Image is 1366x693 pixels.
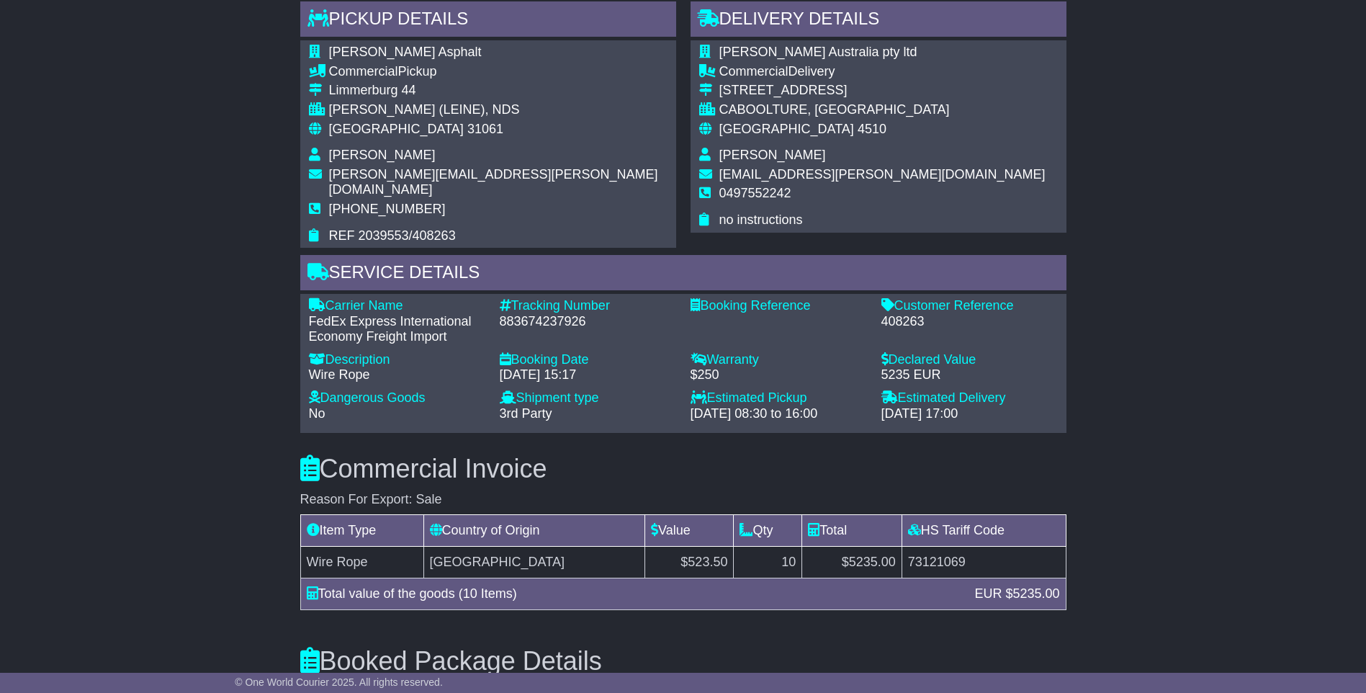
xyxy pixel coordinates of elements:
[329,202,446,216] span: [PHONE_NUMBER]
[858,122,886,136] span: 4510
[802,515,902,547] td: Total
[309,367,485,383] div: Wire Rope
[423,515,644,547] td: Country of Origin
[300,647,1066,676] h3: Booked Package Details
[802,547,902,578] td: $5235.00
[691,352,867,368] div: Warranty
[300,455,1066,483] h3: Commercial Invoice
[235,676,443,688] span: © One World Courier 2025. All rights reserved.
[467,122,503,136] span: 31061
[881,390,1058,406] div: Estimated Delivery
[719,45,917,59] span: [PERSON_NAME] Australia pty ltd
[329,122,464,136] span: [GEOGRAPHIC_DATA]
[500,406,552,421] span: 3rd Party
[423,547,644,578] td: [GEOGRAPHIC_DATA]
[691,367,867,383] div: $250
[309,352,485,368] div: Description
[500,352,676,368] div: Booking Date
[309,390,485,406] div: Dangerous Goods
[881,352,1058,368] div: Declared Value
[902,515,1066,547] td: HS Tariff Code
[329,167,658,197] span: [PERSON_NAME][EMAIL_ADDRESS][PERSON_NAME][DOMAIN_NAME]
[644,547,733,578] td: $523.50
[309,314,485,345] div: FedEx Express International Economy Freight Import
[500,298,676,314] div: Tracking Number
[309,298,485,314] div: Carrier Name
[500,367,676,383] div: [DATE] 15:17
[719,167,1046,182] span: [EMAIL_ADDRESS][PERSON_NAME][DOMAIN_NAME]
[329,102,668,118] div: [PERSON_NAME] (LEINE), NDS
[881,406,1058,422] div: [DATE] 17:00
[734,515,802,547] td: Qty
[691,1,1066,40] div: Delivery Details
[309,406,325,421] span: No
[300,547,423,578] td: Wire Rope
[719,83,1046,99] div: [STREET_ADDRESS]
[329,83,668,99] div: Limmerburg 44
[719,64,788,79] span: Commercial
[500,390,676,406] div: Shipment type
[329,228,456,243] span: REF 2039553/408263
[644,515,733,547] td: Value
[719,102,1046,118] div: CABOOLTURE, [GEOGRAPHIC_DATA]
[691,390,867,406] div: Estimated Pickup
[329,45,482,59] span: [PERSON_NAME] Asphalt
[719,122,854,136] span: [GEOGRAPHIC_DATA]
[300,584,968,604] div: Total value of the goods (10 Items)
[881,367,1058,383] div: 5235 EUR
[329,148,436,162] span: [PERSON_NAME]
[902,547,1066,578] td: 73121069
[300,255,1066,294] div: Service Details
[300,515,423,547] td: Item Type
[881,298,1058,314] div: Customer Reference
[500,314,676,330] div: 883674237926
[967,584,1066,604] div: EUR $5235.00
[719,148,826,162] span: [PERSON_NAME]
[881,314,1058,330] div: 408263
[329,64,398,79] span: Commercial
[691,406,867,422] div: [DATE] 08:30 to 16:00
[719,186,791,200] span: 0497552242
[300,1,676,40] div: Pickup Details
[734,547,802,578] td: 10
[719,64,1046,80] div: Delivery
[719,213,803,227] span: no instructions
[691,298,867,314] div: Booking Reference
[300,492,1066,508] div: Reason For Export: Sale
[329,64,668,80] div: Pickup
